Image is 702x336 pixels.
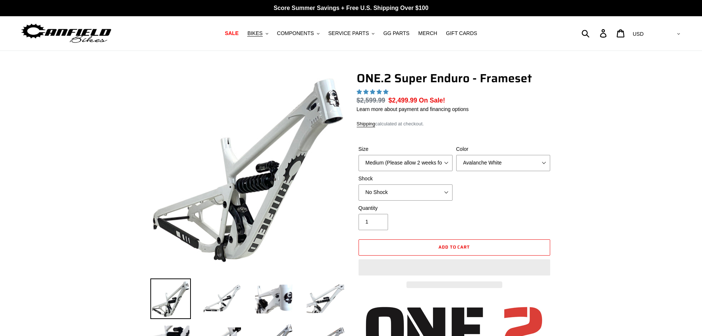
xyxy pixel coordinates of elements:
[254,278,294,319] img: Load image into Gallery viewer, ONE.2 Super Enduro - Frameset
[357,71,552,85] h1: ONE.2 Super Enduro - Frameset
[305,278,346,319] img: Load image into Gallery viewer, ONE.2 Super Enduro - Frameset
[202,278,242,319] img: Load image into Gallery viewer, ONE.2 Super Enduro - Frameset
[388,97,417,104] span: $2,499.99
[418,30,437,37] span: MERCH
[359,145,453,153] label: Size
[20,22,112,45] img: Canfield Bikes
[152,73,344,265] img: ONE.2 Super Enduro - Frameset
[439,243,470,250] span: Add to cart
[380,28,413,38] a: GG PARTS
[415,28,441,38] a: MERCH
[273,28,323,38] button: COMPONENTS
[328,30,369,37] span: SERVICE PARTS
[442,28,481,38] a: GIFT CARDS
[150,278,191,319] img: Load image into Gallery viewer, ONE.2 Super Enduro - Frameset
[357,121,376,127] a: Shipping
[325,28,378,38] button: SERVICE PARTS
[357,97,385,104] s: $2,599.99
[357,89,390,95] span: 5.00 stars
[225,30,238,37] span: SALE
[247,30,262,37] span: BIKES
[359,175,453,183] label: Shock
[383,30,409,37] span: GG PARTS
[357,106,469,112] a: Learn more about payment and financing options
[221,28,242,38] a: SALE
[419,96,445,105] span: On Sale!
[446,30,477,37] span: GIFT CARDS
[359,204,453,212] label: Quantity
[244,28,272,38] button: BIKES
[359,239,550,256] button: Add to cart
[586,25,604,41] input: Search
[456,145,550,153] label: Color
[277,30,314,37] span: COMPONENTS
[357,120,552,128] div: calculated at checkout.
